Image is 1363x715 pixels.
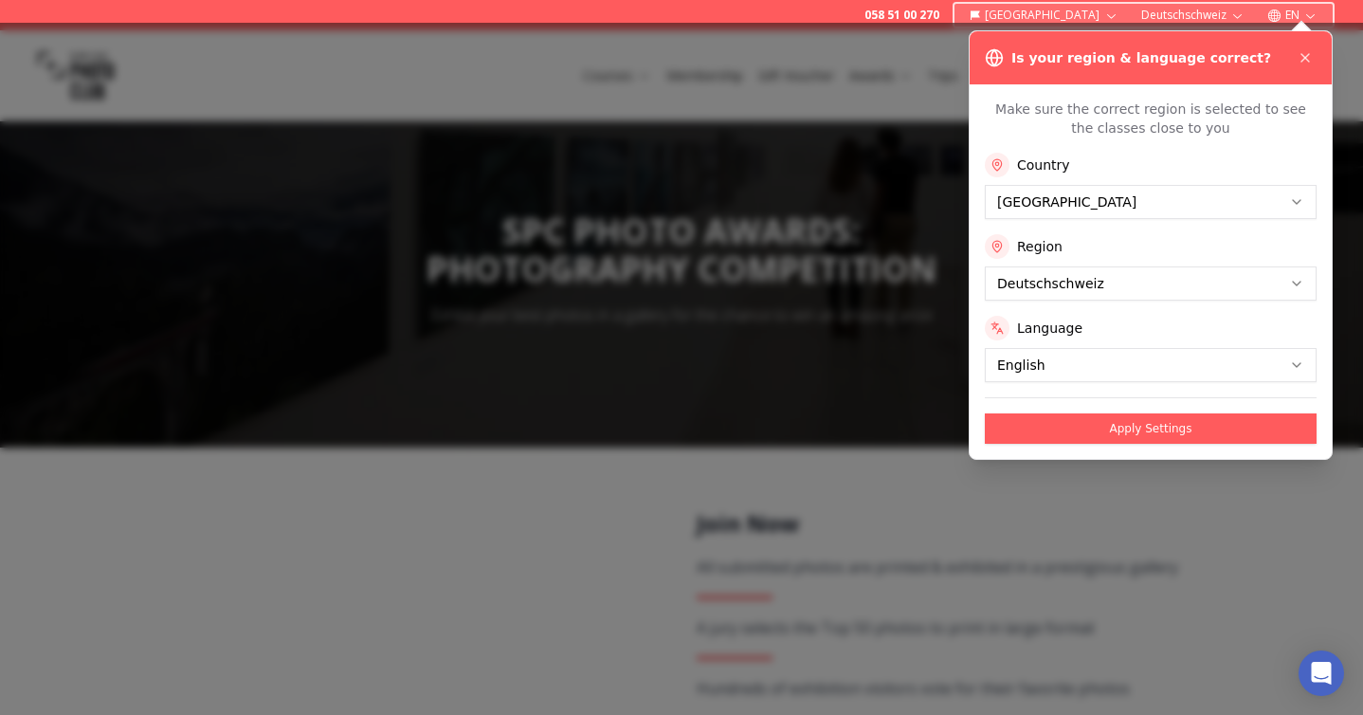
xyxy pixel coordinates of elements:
p: Make sure the correct region is selected to see the classes close to you [985,100,1317,137]
button: EN [1260,4,1325,27]
label: Country [1017,156,1070,174]
label: Region [1017,237,1063,256]
button: [GEOGRAPHIC_DATA] [962,4,1126,27]
button: Deutschschweiz [1134,4,1252,27]
a: 058 51 00 270 [864,8,939,23]
div: Open Intercom Messenger [1299,651,1344,696]
h3: Is your region & language correct? [1011,48,1271,67]
label: Language [1017,319,1082,338]
button: Apply Settings [985,413,1317,444]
